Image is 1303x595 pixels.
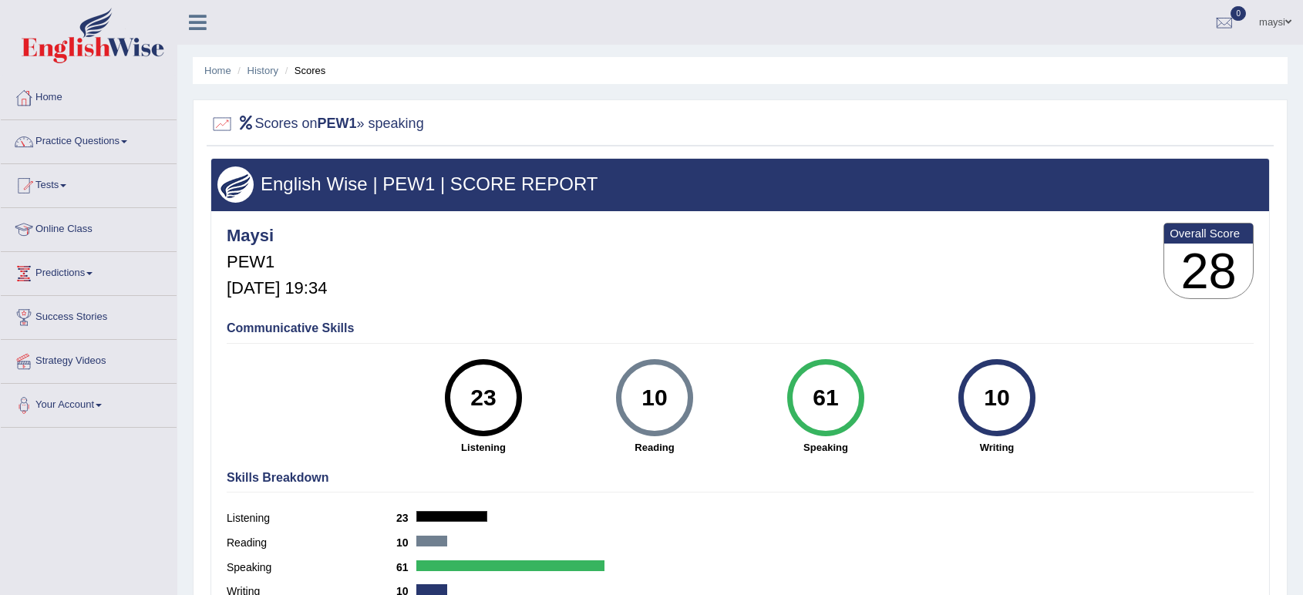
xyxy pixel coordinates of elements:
[1164,244,1253,299] h3: 28
[1,76,177,115] a: Home
[217,166,254,203] img: wings.png
[396,512,416,524] b: 23
[227,510,396,526] label: Listening
[318,116,357,131] b: PEW1
[227,560,396,576] label: Speaking
[577,440,732,455] strong: Reading
[227,535,396,551] label: Reading
[1,296,177,334] a: Success Stories
[227,279,327,297] h5: [DATE] 19:34
[1231,6,1246,21] span: 0
[797,365,854,430] div: 61
[1,164,177,203] a: Tests
[1,384,177,422] a: Your Account
[748,440,904,455] strong: Speaking
[396,536,416,549] b: 10
[396,561,416,573] b: 61
[1170,227,1247,240] b: Overall Score
[919,440,1075,455] strong: Writing
[406,440,561,455] strong: Listening
[204,65,231,76] a: Home
[1,340,177,378] a: Strategy Videos
[281,63,326,78] li: Scores
[247,65,278,76] a: History
[626,365,682,430] div: 10
[227,321,1254,335] h4: Communicative Skills
[1,252,177,291] a: Predictions
[1,120,177,159] a: Practice Questions
[227,253,327,271] h5: PEW1
[217,174,1263,194] h3: English Wise | PEW1 | SCORE REPORT
[210,113,424,136] h2: Scores on » speaking
[227,227,327,245] h4: Maysi
[968,365,1025,430] div: 10
[455,365,511,430] div: 23
[1,208,177,247] a: Online Class
[227,471,1254,485] h4: Skills Breakdown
